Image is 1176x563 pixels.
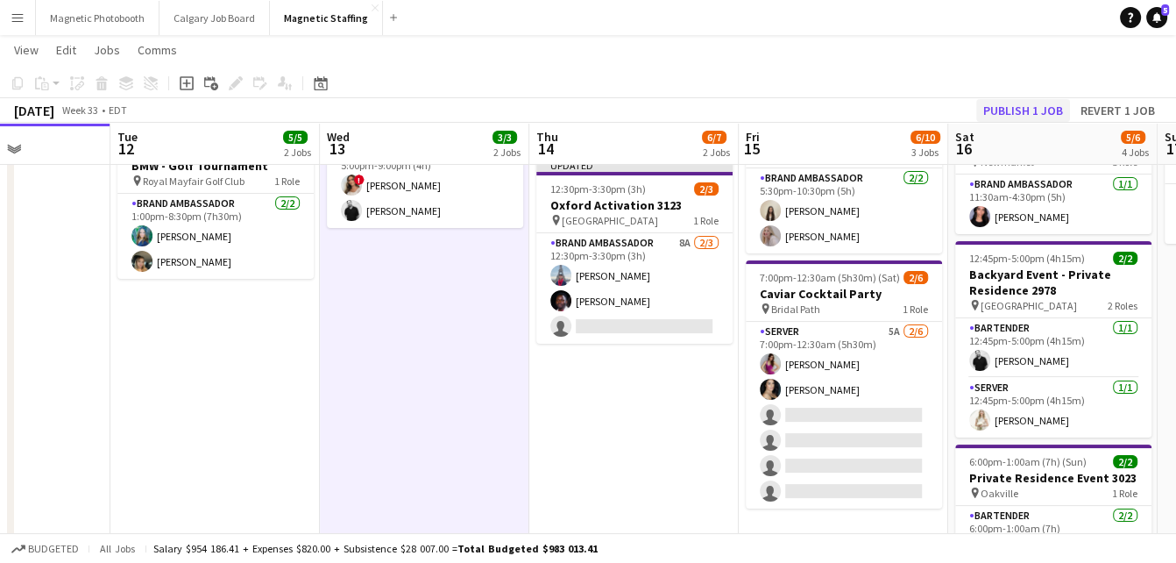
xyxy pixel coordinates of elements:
span: [GEOGRAPHIC_DATA] [981,299,1077,312]
span: 12:30pm-3:30pm (3h) [550,182,646,196]
span: Edit [56,42,76,58]
span: 7:00pm-12:30am (5h30m) (Sat) [760,271,900,284]
span: All jobs [96,542,138,555]
div: [DATE] [14,102,54,119]
app-job-card: 11:30am-4:30pm (5h)1/1Back to School Event - [GEOGRAPHIC_DATA] 3106 Newmarket1 RoleBrand Ambassad... [955,97,1151,234]
div: Salary $954 186.41 + Expenses $820.00 + Subsistence $28 007.00 = [153,542,598,555]
span: Thu [536,129,558,145]
app-card-role: Brand Ambassador1/111:30am-4:30pm (5h)[PERSON_NAME] [955,175,1151,234]
span: 1 Role [1112,487,1137,500]
a: Jobs [87,39,127,61]
span: Royal Mayfair Golf Club [143,175,244,188]
a: 5 [1146,7,1167,28]
app-job-card: Updated12:30pm-3:30pm (3h)2/3Oxford Activation 3123 [GEOGRAPHIC_DATA]1 RoleBrand Ambassador8A2/31... [536,158,733,344]
button: Calgary Job Board [159,1,270,35]
div: EDT [109,103,127,117]
app-card-role: Bartender1/112:45pm-5:00pm (4h15m)[PERSON_NAME] [955,318,1151,378]
span: 6/10 [910,131,940,144]
span: 2/3 [694,182,719,196]
button: Publish 1 job [976,99,1070,122]
span: Wed [327,129,350,145]
span: Week 33 [58,103,102,117]
button: Magnetic Staffing [270,1,383,35]
span: 2/2 [1113,252,1137,265]
div: 3 Jobs [911,146,939,159]
app-card-role: Server1/112:45pm-5:00pm (4h15m)[PERSON_NAME] [955,378,1151,438]
span: 3/3 [492,131,517,144]
button: Revert 1 job [1073,99,1162,122]
span: 2/6 [903,271,928,284]
h3: Backyard Event - Private Residence 2978 [955,267,1151,298]
app-job-card: 7:00pm-12:30am (5h30m) (Sat)2/6Caviar Cocktail Party Bridal Path1 RoleServer5A2/67:00pm-12:30am (... [746,260,942,509]
h3: Private Residence Event 3023 [955,470,1151,486]
app-card-role: Bartender2/25:00pm-9:00pm (4h)![PERSON_NAME][PERSON_NAME] [327,143,523,228]
span: 1 Role [274,175,300,188]
span: Oakville [981,487,1018,500]
span: Jobs [94,42,120,58]
span: 12 [115,139,138,159]
span: 6:00pm-1:00am (7h) (Sun) [969,455,1087,468]
span: ! [354,175,365,185]
span: 5/5 [283,131,308,144]
app-job-card: 12:45pm-5:00pm (4h15m)2/2Backyard Event - Private Residence 2978 [GEOGRAPHIC_DATA]2 RolesBartende... [955,241,1151,438]
span: 16 [953,139,974,159]
span: 14 [534,139,558,159]
span: 5/6 [1121,131,1145,144]
span: 2 Roles [1108,299,1137,312]
a: Edit [49,39,83,61]
div: 2 Jobs [493,146,521,159]
a: Comms [131,39,184,61]
span: View [14,42,39,58]
app-card-role: Brand Ambassador2/25:30pm-10:30pm (5h)[PERSON_NAME][PERSON_NAME] [746,168,942,253]
h3: BMW - Golf Tournament [117,158,314,174]
span: Comms [138,42,177,58]
span: Tue [117,129,138,145]
button: Magnetic Photobooth [36,1,159,35]
span: 1 Role [903,303,928,316]
app-card-role: Brand Ambassador2/21:00pm-8:30pm (7h30m)[PERSON_NAME][PERSON_NAME] [117,194,314,279]
h3: Oxford Activation 3123 [536,197,733,213]
span: 6/7 [702,131,726,144]
span: 12:45pm-5:00pm (4h15m) [969,252,1085,265]
span: 1 Role [693,214,719,227]
h3: Caviar Cocktail Party [746,286,942,302]
span: Fri [746,129,760,145]
span: Budgeted [28,543,79,555]
span: 5 [1161,4,1169,16]
app-card-role: Brand Ambassador8A2/312:30pm-3:30pm (3h)[PERSON_NAME][PERSON_NAME] [536,233,733,344]
span: 2/2 [1113,455,1137,468]
button: Budgeted [9,539,81,559]
span: Bridal Path [771,303,820,316]
div: 4 Jobs [1122,146,1149,159]
div: 2 Jobs [703,146,730,159]
span: 15 [743,139,760,159]
a: View [7,39,46,61]
app-job-card: 5:30pm-10:30pm (5h)2/2Gong Cha Activation 3084 [GEOGRAPHIC_DATA]1 RoleBrand Ambassador2/25:30pm-1... [746,107,942,253]
span: Sat [955,129,974,145]
app-job-card: 1:00pm-8:30pm (7h30m)2/2BMW - Golf Tournament Royal Mayfair Golf Club1 RoleBrand Ambassador2/21:0... [117,132,314,279]
span: 13 [324,139,350,159]
span: Total Budgeted $983 013.41 [457,542,598,555]
div: 2 Jobs [284,146,311,159]
app-card-role: Server5A2/67:00pm-12:30am (5h30m)[PERSON_NAME][PERSON_NAME] [746,322,942,509]
span: [GEOGRAPHIC_DATA] [562,214,658,227]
